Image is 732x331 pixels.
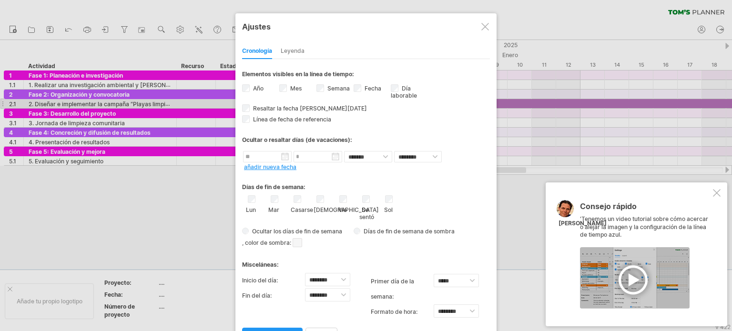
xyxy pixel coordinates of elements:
[268,206,279,213] font: Mar
[580,215,708,239] font: 'Tenemos un video tutorial sobre cómo acercar o alejar la imagen y la configuración de la línea d...
[371,308,417,315] font: Formato de hora:
[252,228,342,235] font: Ocultar los días de fin de semana
[242,239,291,246] font: , color de sombra:
[314,206,379,213] font: [DEMOGRAPHIC_DATA]
[246,206,256,213] font: Lun
[580,201,637,211] font: Consejo rápido
[559,220,607,227] font: [PERSON_NAME]
[244,163,296,171] a: añadir nueva fecha
[253,105,367,112] font: Resaltar la fecha [PERSON_NAME][DATE]
[359,206,374,221] font: Se sentó
[242,183,305,191] font: Días de fin de semana:
[253,85,264,92] font: Año
[290,85,302,92] font: Mes
[365,85,381,92] font: Fecha
[253,116,331,123] font: Línea de fecha de referencia
[293,238,302,247] span: Haga clic aquí para cambiar el color de la sombra
[281,47,305,54] font: Leyenda
[291,206,313,213] font: Casarse
[242,22,271,31] font: Ajustes
[242,277,278,284] font: Inicio del día:
[242,261,279,268] font: Misceláneas:
[242,47,272,54] font: Cronología
[384,206,393,213] font: Sol
[338,206,347,213] font: Vie
[327,85,350,92] font: Semana
[391,85,417,99] font: Día laborable
[242,70,354,78] font: Elementos visibles en la línea de tiempo:
[364,228,455,235] font: Días de fin de semana de sombra
[242,136,352,143] font: Ocultar o resaltar días (de vacaciones):
[242,292,272,299] font: Fin del día:
[371,278,414,300] font: primer día de la semana:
